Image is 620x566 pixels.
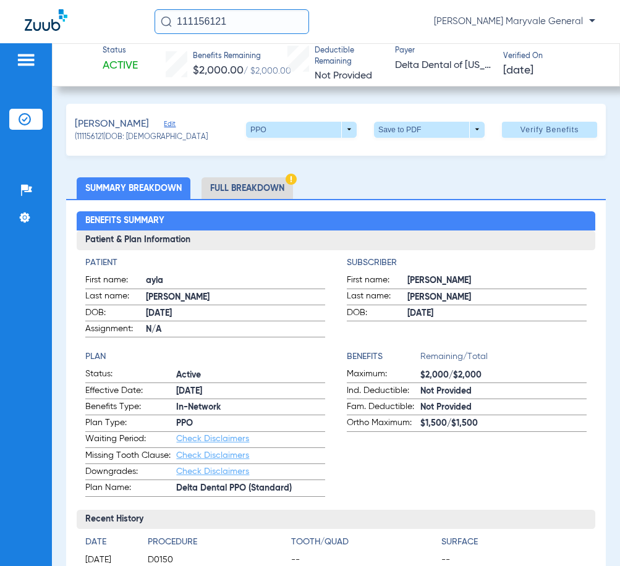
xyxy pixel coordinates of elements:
[85,554,137,566] span: [DATE]
[420,369,587,382] span: $2,000/$2,000
[347,368,420,382] span: Maximum:
[85,481,176,496] span: Plan Name:
[85,384,176,399] span: Effective Date:
[176,385,325,398] span: [DATE]
[502,122,597,138] button: Verify Benefits
[148,536,287,549] h4: Procedure
[85,433,176,447] span: Waiting Period:
[407,291,587,304] span: [PERSON_NAME]
[25,9,67,31] img: Zuub Logo
[85,536,137,549] h4: Date
[347,350,420,368] app-breakdown-title: Benefits
[291,554,436,566] span: --
[347,416,420,431] span: Ortho Maximum:
[146,307,325,320] span: [DATE]
[176,369,325,382] span: Active
[291,536,436,549] h4: Tooth/Quad
[244,67,291,75] span: / $2,000.00
[85,290,146,305] span: Last name:
[85,536,137,553] app-breakdown-title: Date
[374,122,485,138] button: Save to PDF
[146,323,325,336] span: N/A
[503,63,533,78] span: [DATE]
[77,177,190,199] li: Summary Breakdown
[315,46,384,67] span: Deductible Remaining
[16,53,36,67] img: hamburger-icon
[85,274,146,289] span: First name:
[407,307,587,320] span: [DATE]
[558,507,620,566] iframe: Chat Widget
[347,274,407,289] span: First name:
[420,385,587,398] span: Not Provided
[246,122,357,138] button: PPO
[85,416,176,431] span: Plan Type:
[441,554,587,566] span: --
[347,256,587,269] h4: Subscriber
[146,291,325,304] span: [PERSON_NAME]
[103,58,138,74] span: Active
[286,174,297,185] img: Hazard
[176,467,249,476] a: Check Disclaimers
[202,177,293,199] li: Full Breakdown
[407,274,587,287] span: [PERSON_NAME]
[85,400,176,415] span: Benefits Type:
[77,211,595,231] h2: Benefits Summary
[395,58,492,74] span: Delta Dental of [US_STATE] (DDPA) - AI
[176,434,249,443] a: Check Disclaimers
[520,125,579,135] span: Verify Benefits
[291,536,436,553] app-breakdown-title: Tooth/Quad
[193,51,291,62] span: Benefits Remaining
[420,401,587,414] span: Not Provided
[148,554,287,566] span: D0150
[176,482,325,495] span: Delta Dental PPO (Standard)
[77,510,595,530] h3: Recent History
[85,449,176,464] span: Missing Tooth Clause:
[155,9,309,34] input: Search for patients
[347,384,420,399] span: Ind. Deductible:
[176,401,325,414] span: In-Network
[85,350,325,363] h4: Plan
[75,132,208,143] span: (111156121) DOB: [DEMOGRAPHIC_DATA]
[85,465,176,480] span: Downgrades:
[103,46,138,57] span: Status
[176,451,249,460] a: Check Disclaimers
[503,51,600,62] span: Verified On
[441,536,587,549] h4: Surface
[85,368,176,382] span: Status:
[176,417,325,430] span: PPO
[85,323,146,337] span: Assignment:
[347,350,420,363] h4: Benefits
[315,71,372,81] span: Not Provided
[441,536,587,553] app-breakdown-title: Surface
[146,274,325,287] span: ayla
[164,120,175,132] span: Edit
[148,536,287,553] app-breakdown-title: Procedure
[85,306,146,321] span: DOB:
[395,46,492,57] span: Payer
[77,230,595,250] h3: Patient & Plan Information
[420,350,587,368] span: Remaining/Total
[85,256,325,269] h4: Patient
[75,117,149,132] span: [PERSON_NAME]
[420,417,587,430] span: $1,500/$1,500
[347,306,407,321] span: DOB:
[347,290,407,305] span: Last name:
[193,65,244,76] span: $2,000.00
[347,400,420,415] span: Fam. Deductible:
[434,15,595,28] span: [PERSON_NAME] Maryvale General
[161,16,172,27] img: Search Icon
